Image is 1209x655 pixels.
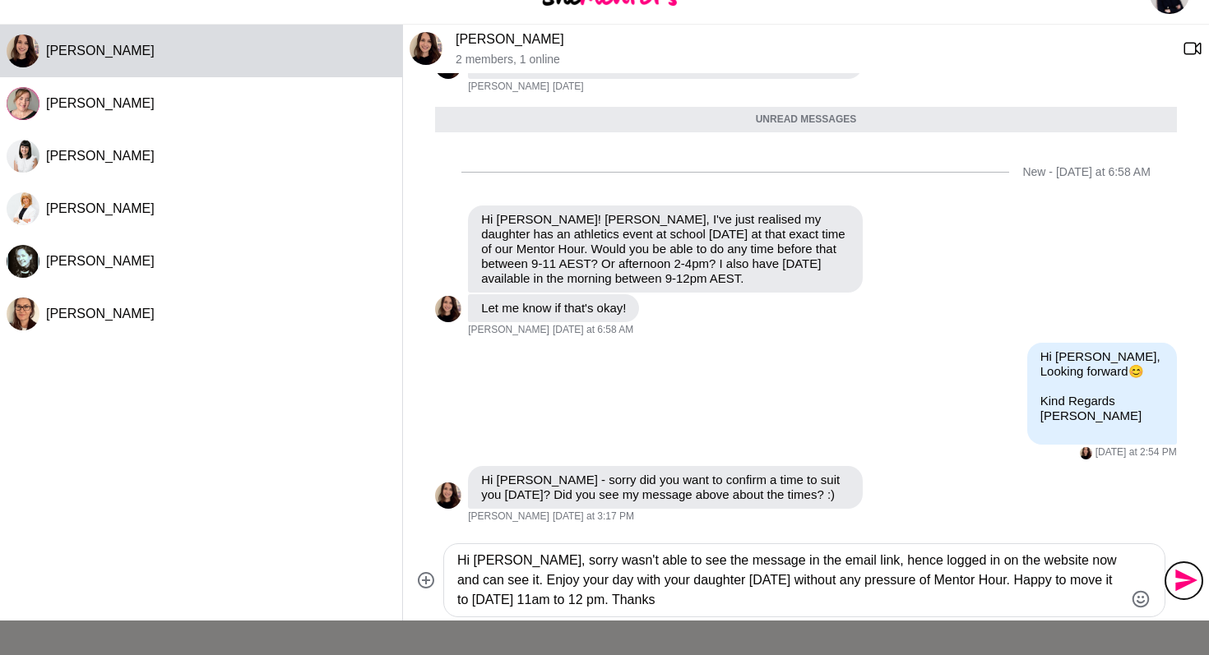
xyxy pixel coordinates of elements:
[481,473,850,502] p: Hi [PERSON_NAME] - sorry did you want to confirm a time to suit you [DATE]? Did you see my messag...
[1096,446,1177,459] time: 2025-09-08T04:54:34.117Z
[7,298,39,330] img: R
[1080,447,1092,459] div: Ali Adey
[481,301,626,316] p: Let me know if that's okay!
[7,140,39,173] div: Hayley Robertson
[435,482,461,509] div: Ali Adey
[435,107,1177,133] div: Unread messages
[46,96,155,110] span: [PERSON_NAME]
[46,44,155,58] span: [PERSON_NAME]
[1080,447,1092,459] img: A
[46,201,155,215] span: [PERSON_NAME]
[553,510,634,524] time: 2025-09-08T05:17:11.916Z
[468,510,549,524] span: [PERSON_NAME]
[1131,589,1151,609] button: Emoji picker
[7,192,39,225] img: K
[435,296,461,322] img: A
[7,192,39,225] div: Kat Millar
[553,324,633,337] time: 2025-09-07T20:58:51.658Z
[1165,562,1202,599] button: Send
[468,324,549,337] span: [PERSON_NAME]
[7,245,39,278] img: P
[7,87,39,120] img: R
[1022,165,1150,179] div: New - [DATE] at 6:58 AM
[1040,349,1164,379] p: Hi [PERSON_NAME], Looking forward
[435,296,461,322] div: Ali Adey
[46,307,155,321] span: [PERSON_NAME]
[410,32,442,65] img: A
[7,298,39,330] div: Rosie
[7,35,39,67] img: A
[457,551,1123,610] textarea: Type your message
[468,81,549,94] span: [PERSON_NAME]
[553,81,584,94] time: 2025-08-18T08:44:27.357Z
[1040,394,1164,423] p: Kind Regards [PERSON_NAME]
[7,245,39,278] div: Paula Kerslake
[7,140,39,173] img: H
[410,32,442,65] div: Ali Adey
[435,482,461,509] img: A
[456,32,564,46] a: [PERSON_NAME]
[7,35,39,67] div: Ali Adey
[456,53,1170,67] p: 2 members , 1 online
[481,212,850,286] p: Hi [PERSON_NAME]! [PERSON_NAME], I've just realised my daughter has an athletics event at school ...
[7,87,39,120] div: Ruth Slade
[46,254,155,268] span: [PERSON_NAME]
[46,149,155,163] span: [PERSON_NAME]
[1128,364,1144,378] span: 😊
